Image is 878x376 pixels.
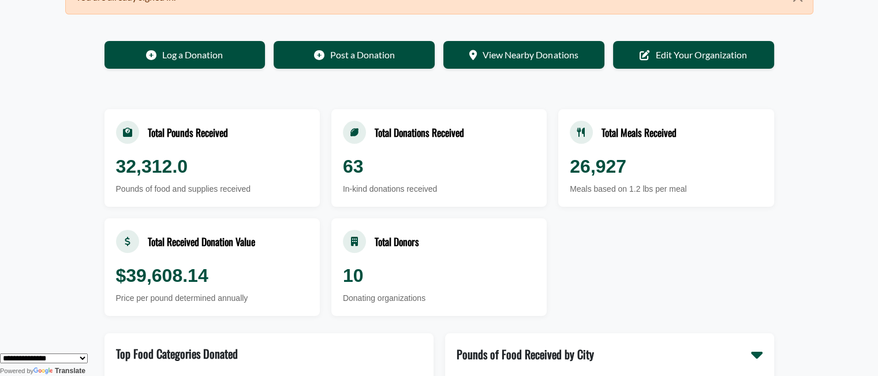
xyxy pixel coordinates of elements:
div: $39,608.14 [116,262,308,289]
div: Pounds of food and supplies received [116,183,308,195]
a: View Nearby Donations [443,41,604,69]
div: Meals based on 1.2 lbs per meal [570,183,762,195]
a: Log a Donation [104,41,266,69]
div: 32,312.0 [116,152,308,180]
div: 10 [343,262,535,289]
div: Price per pound determined annually [116,292,308,304]
div: 26,927 [570,152,762,180]
div: Total Meals Received [601,125,677,140]
div: Total Received Donation Value [148,234,255,249]
div: Donating organizations [343,292,535,304]
div: Total Donors [375,234,419,249]
div: Total Pounds Received [148,125,228,140]
div: Top Food Categories Donated [116,345,238,362]
div: 63 [343,152,535,180]
a: Translate [33,367,85,375]
a: Post a Donation [274,41,435,69]
img: Google Translate [33,367,55,375]
div: In-kind donations received [343,183,535,195]
div: Pounds of Food Received by City [457,345,594,363]
div: Total Donations Received [375,125,464,140]
a: Edit Your Organization [613,41,774,69]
